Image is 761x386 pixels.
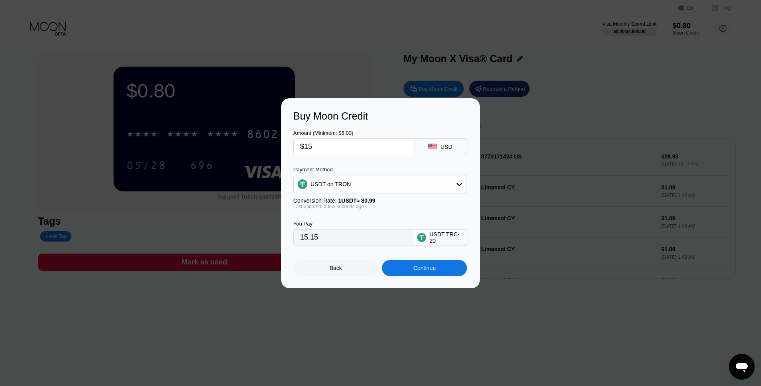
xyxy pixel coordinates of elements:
div: Continue [413,265,436,271]
div: Amount (Minimum: $5.00) [293,130,413,136]
div: Back [293,260,378,276]
iframe: Bouton de lancement de la fenêtre de messagerie [729,354,755,380]
input: $0.00 [300,139,406,155]
div: Buy Moon Credit [293,110,468,122]
div: Payment Method [293,167,467,173]
div: Last updated: a few seconds ago [293,204,467,209]
div: USDT on TRON [310,181,351,187]
div: USD [440,144,453,150]
div: Back [330,265,342,271]
div: You Pay [293,221,413,227]
div: Continue [382,260,467,276]
div: USDT TRC-20 [429,231,463,244]
span: 1 USDT ≈ $0.99 [338,197,375,204]
div: Conversion Rate: [293,197,467,204]
div: USDT on TRON [294,176,467,192]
